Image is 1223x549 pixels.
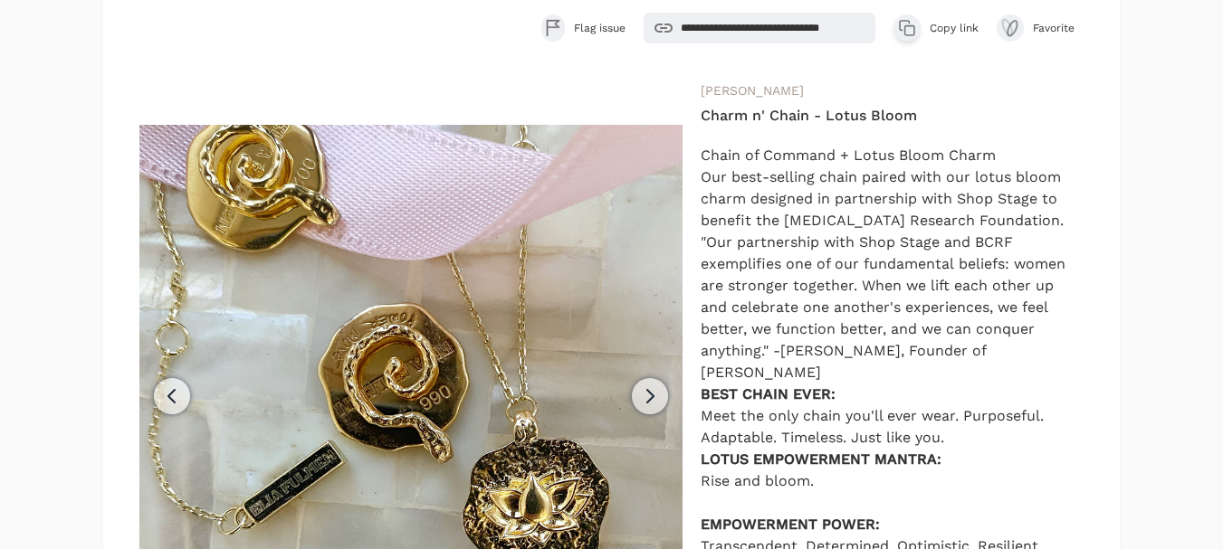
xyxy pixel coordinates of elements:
b: EMPOWERMENT POWER: [701,516,880,533]
span: Copy link [930,21,979,35]
span: "Our partnership with Shop Stage and BCRF exemplifies one of our fundamental beliefs: women are s... [701,233,1065,381]
span: Flag issue [574,21,626,35]
span: Meet the only chain you'll ever wear. Purposeful. Adaptable. Timeless. Just like you. [701,407,1044,446]
button: Flag issue [541,14,626,42]
b: LOTUS EMPOWERMENT MANTRA: [701,450,941,468]
span: Favorite [1033,21,1084,35]
strong: BEST CHAIN EVER: [701,385,836,402]
button: Copy link [893,14,979,42]
h4: Charm n' Chain - Lotus Bloom [701,105,1084,127]
span: Our best-selling chain paired with our lotus bloom charm designed in partnership with Shop Stage ... [701,168,1064,229]
a: [PERSON_NAME] [701,83,804,98]
span: Chain of Command + Lotus Bloom Charm [701,147,996,164]
button: Favorite [997,14,1084,42]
